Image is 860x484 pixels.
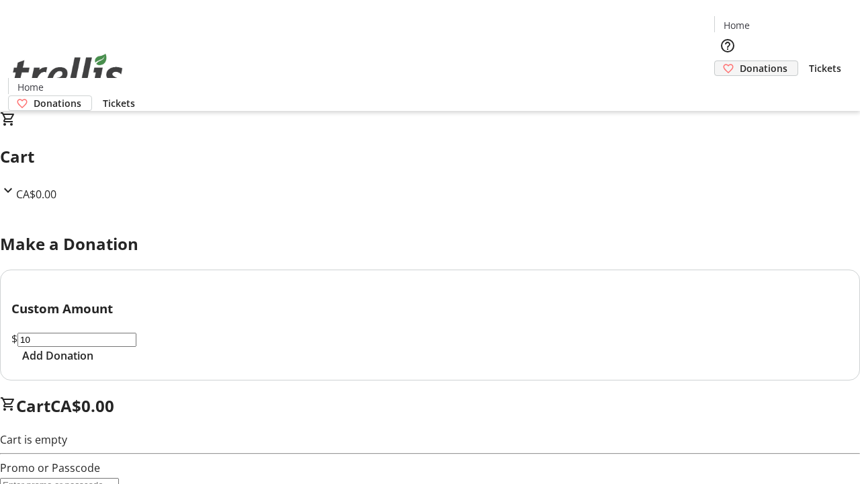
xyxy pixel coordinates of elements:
[9,80,52,94] a: Home
[92,96,146,110] a: Tickets
[715,18,758,32] a: Home
[103,96,135,110] span: Tickets
[798,61,852,75] a: Tickets
[714,32,741,59] button: Help
[724,18,750,32] span: Home
[714,76,741,103] button: Cart
[740,61,787,75] span: Donations
[34,96,81,110] span: Donations
[8,39,128,106] img: Orient E2E Organization pI0MvkENdL's Logo
[11,348,104,364] button: Add Donation
[11,331,17,346] span: $
[17,333,136,347] input: Donation Amount
[50,395,114,417] span: CA$0.00
[22,348,93,364] span: Add Donation
[16,187,56,202] span: CA$0.00
[11,299,849,318] h3: Custom Amount
[8,95,92,111] a: Donations
[17,80,44,94] span: Home
[714,61,798,76] a: Donations
[809,61,841,75] span: Tickets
